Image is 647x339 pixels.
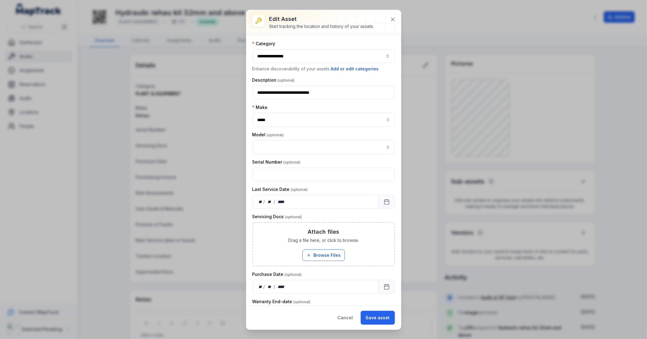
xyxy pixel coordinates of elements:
span: Drag a file here, or click to browse. [288,237,359,243]
h3: Edit asset [269,15,374,23]
div: month, [265,199,274,205]
label: Serial Number [252,159,301,165]
label: Servicing Docs [252,214,302,220]
div: day, [258,284,264,290]
div: / [263,199,265,205]
div: / [263,284,265,290]
label: Purchase Date [252,271,302,277]
div: / [274,284,276,290]
h3: Attach files [308,228,339,236]
button: Cancel [332,311,358,325]
label: Category [252,41,275,47]
button: Add or edit categories [331,66,379,72]
input: asset-edit:cf[68832b05-6ea9-43b4-abb7-d68a6a59beaf]-label [252,140,395,154]
button: Browse Files [302,249,345,261]
button: Save asset [361,311,395,325]
div: Start tracking the location and history of your assets. [269,23,374,29]
div: year, [276,199,287,205]
label: Model [252,132,284,138]
input: asset-edit:cf[09246113-4bcc-4687-b44f-db17154807e5]-label [252,113,395,127]
div: year, [276,284,287,290]
div: month, [265,284,274,290]
button: Calendar [379,280,395,294]
label: Last Service Date [252,186,308,192]
div: day, [258,199,264,205]
label: Make [252,104,268,110]
p: Enhance discoverability of your assets. [252,66,395,72]
label: Warranty End-date [252,299,311,305]
label: Description [252,77,295,83]
button: Calendar [379,195,395,209]
div: / [274,199,276,205]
